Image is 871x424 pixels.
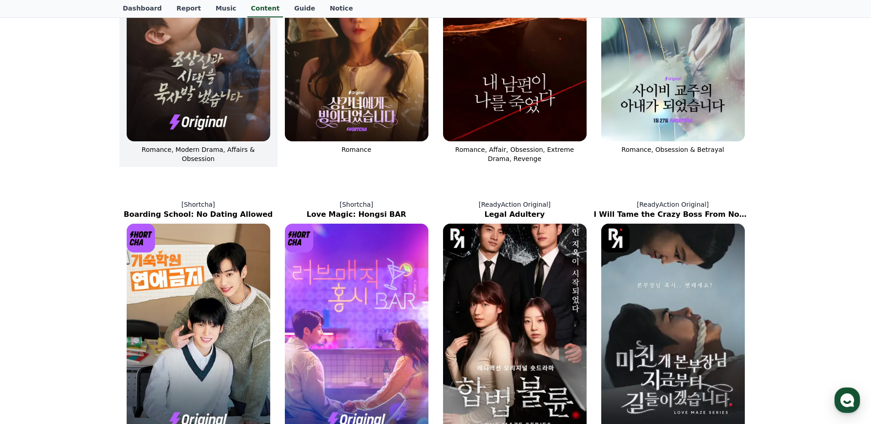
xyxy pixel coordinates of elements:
img: [object Object] Logo [601,224,630,252]
p: [ReadyAction Original] [594,200,752,209]
span: 대화 [84,304,95,311]
span: Romance, Affair, Obsession, Extreme Drama, Revenge [455,146,574,162]
span: Romance, Obsession & Betrayal [621,146,724,153]
p: [Shortcha] [278,200,436,209]
h2: Love Magic: Hongsi BAR [278,209,436,220]
a: 설정 [118,290,176,313]
h2: Boarding School: No Dating Allowed [119,209,278,220]
span: Romance, Modern Drama, Affairs & Obsession [142,146,255,162]
span: Romance [342,146,371,153]
h2: I Will Tame the Crazy Boss From Now On [594,209,752,220]
img: [object Object] Logo [127,224,155,252]
span: 홈 [29,304,34,311]
p: [Shortcha] [119,200,278,209]
img: [object Object] Logo [443,224,472,252]
h2: Legal Adultery [436,209,594,220]
span: 설정 [141,304,152,311]
a: 대화 [60,290,118,313]
p: [ReadyAction Original] [436,200,594,209]
a: 홈 [3,290,60,313]
img: [object Object] Logo [285,224,314,252]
